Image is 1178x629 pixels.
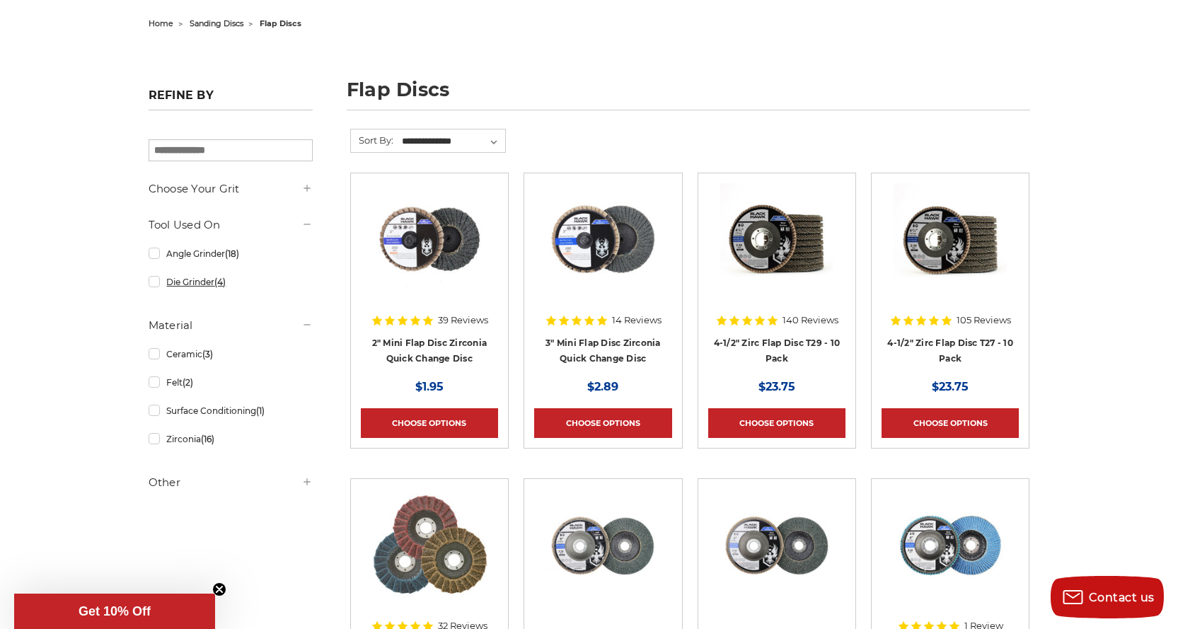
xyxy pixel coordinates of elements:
div: Get 10% OffClose teaser [14,594,215,629]
a: Quick view [901,531,999,560]
select: Sort By: [400,131,505,152]
span: $1.95 [415,380,444,393]
span: 39 Reviews [438,316,488,325]
a: 3" Mini Flap Disc Zirconia Quick Change Disc [545,337,661,364]
a: Quick view [554,531,652,560]
a: Quick view [554,226,652,254]
a: Felt [149,370,313,395]
button: Close teaser [212,582,226,596]
h5: Choose Your Grit [149,180,313,197]
span: 140 Reviews [783,316,838,325]
a: Quick view [381,226,478,254]
a: Quick view [728,226,826,254]
img: Coarse 36 grit BHA Zirconia flap disc, 6-inch, flat T27 for aggressive material removal [720,489,833,602]
a: Angle Grinder [149,241,313,266]
a: Black Hawk 4-1/2" x 7/8" Flap Disc Type 27 - 10 Pack [882,183,1019,321]
span: $23.75 [932,380,969,393]
span: (16) [201,434,214,444]
h5: Refine by [149,88,313,110]
a: 4-1/2" Zirc Flap Disc T29 - 10 Pack [714,337,841,364]
a: Choose Options [882,408,1019,438]
span: (3) [202,349,213,359]
img: Black Hawk 6 inch T29 coarse flap discs, 36 grit for efficient material removal [546,489,659,602]
span: (18) [225,248,239,259]
a: Choose Options [361,408,498,438]
button: Contact us [1051,576,1164,618]
a: Surface Conditioning [149,398,313,423]
h5: Other [149,474,313,491]
img: 4.5" Black Hawk Zirconia Flap Disc 10 Pack [720,183,833,296]
span: Contact us [1089,591,1155,604]
a: Choose Options [708,408,845,438]
span: $2.89 [587,380,618,393]
a: Quick view [901,226,999,254]
a: Die Grinder [149,270,313,294]
img: Black Hawk 4-1/2" x 7/8" Flap Disc Type 27 - 10 Pack [894,183,1007,296]
img: 4-inch BHA Zirconia flap disc with 40 grit designed for aggressive metal sanding and grinding [894,489,1007,602]
h1: flap discs [347,80,1030,110]
a: Coarse 36 grit BHA Zirconia flap disc, 6-inch, flat T27 for aggressive material removal [708,489,845,626]
a: home [149,18,173,28]
a: 4-1/2" Zirc Flap Disc T27 - 10 Pack [887,337,1013,364]
span: flap discs [260,18,301,28]
a: Quick view [728,531,826,560]
span: 105 Reviews [957,316,1011,325]
a: Black Hawk 6 inch T29 coarse flap discs, 36 grit for efficient material removal [534,489,671,626]
span: (4) [214,277,226,287]
span: (2) [183,377,193,388]
h5: Tool Used On [149,217,313,233]
a: 4.5" Black Hawk Zirconia Flap Disc 10 Pack [708,183,845,321]
h5: Material [149,317,313,334]
a: Scotch brite flap discs [361,489,498,626]
a: Choose Options [534,408,671,438]
span: 14 Reviews [612,316,662,325]
a: sanding discs [190,18,243,28]
a: Black Hawk Abrasives 2-inch Zirconia Flap Disc with 60 Grit Zirconia for Smooth Finishing [361,183,498,321]
span: (1) [256,405,265,416]
a: BHA 3" Quick Change 60 Grit Flap Disc for Fine Grinding and Finishing [534,183,671,321]
a: Zirconia [149,427,313,451]
span: $23.75 [758,380,795,393]
img: BHA 3" Quick Change 60 Grit Flap Disc for Fine Grinding and Finishing [546,183,659,296]
label: Sort By: [351,129,393,151]
img: Black Hawk Abrasives 2-inch Zirconia Flap Disc with 60 Grit Zirconia for Smooth Finishing [373,183,486,296]
a: Quick view [381,531,478,560]
span: Get 10% Off [79,604,151,618]
a: 2" Mini Flap Disc Zirconia Quick Change Disc [372,337,487,364]
img: Scotch brite flap discs [371,489,487,602]
a: Ceramic [149,342,313,367]
a: 4-inch BHA Zirconia flap disc with 40 grit designed for aggressive metal sanding and grinding [882,489,1019,626]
